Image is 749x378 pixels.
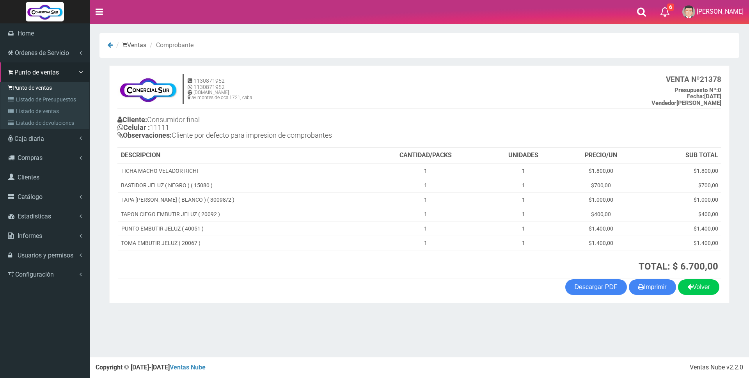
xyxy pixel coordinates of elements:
th: PRECIO/UN [561,148,641,163]
td: 1 [365,236,486,250]
td: 1 [365,178,486,192]
td: $700,00 [641,178,721,192]
h6: [DOMAIN_NAME] av montes de oca 1721, caba [188,90,252,100]
td: $1.400,00 [641,221,721,236]
b: [PERSON_NAME] [651,99,721,106]
td: $1.400,00 [561,221,641,236]
div: Ventas Nube v2.2.0 [690,363,743,372]
td: FICHA MACHO VELADOR RICHI [118,163,365,178]
span: Ordenes de Servicio [15,49,69,57]
td: 1 [486,236,561,250]
span: Caja diaria [14,135,44,142]
td: 1 [365,163,486,178]
td: 1 [486,207,561,221]
h4: Consumidor final 11111 Cliente por defecto para impresion de comprobantes [117,114,419,143]
td: $1.000,00 [641,192,721,207]
th: DESCRIPCION [118,148,365,163]
a: Listado de ventas [2,105,89,117]
td: $700,00 [561,178,641,192]
td: $1.400,00 [641,236,721,250]
td: 1 [486,192,561,207]
b: 0 [674,87,721,94]
span: Punto de ventas [14,69,59,76]
td: PUNTO EMBUTIR JELUZ ( 40051 ) [118,221,365,236]
b: Cliente: [117,115,147,124]
img: Logo grande [26,2,64,21]
li: Comprobante [148,41,193,50]
span: Configuración [15,271,54,278]
td: 1 [486,221,561,236]
li: Ventas [114,41,146,50]
span: Compras [18,154,43,161]
td: BASTIDOR JELUZ ( NEGRO ) ( 15080 ) [118,178,365,192]
th: UNIDADES [486,148,561,163]
td: 1 [486,178,561,192]
td: TAPON CIEGO EMBUTIR JELUZ ( 20092 ) [118,207,365,221]
b: 21378 [666,75,721,84]
td: 1 [486,163,561,178]
span: Home [18,30,34,37]
a: Volver [678,279,719,295]
img: f695dc5f3a855ddc19300c990e0c55a2.jpg [117,74,179,105]
span: Estadisticas [18,213,51,220]
th: SUB TOTAL [641,148,721,163]
a: Punto de ventas [2,82,89,94]
td: $1.800,00 [561,163,641,178]
b: Observaciones: [117,131,172,139]
span: Catálogo [18,193,43,201]
td: $1.400,00 [561,236,641,250]
h5: 1130871952 1130871952 [188,78,252,90]
strong: Fecha: [687,93,704,100]
td: 1 [365,207,486,221]
td: TOMA EMBUTIR JELUZ ( 20067 ) [118,236,365,250]
strong: VENTA Nº [666,75,700,84]
span: Informes [18,232,42,240]
strong: TOTAL: $ 6.700,00 [639,261,718,272]
td: $1.800,00 [641,163,721,178]
td: $1.000,00 [561,192,641,207]
td: 1 [365,221,486,236]
strong: Copyright © [DATE]-[DATE] [96,364,206,371]
a: Listado de devoluciones [2,117,89,129]
strong: Vendedor [651,99,676,106]
span: 6 [667,4,674,11]
span: Clientes [18,174,39,181]
b: Celular : [117,123,150,131]
a: Descargar PDF [565,279,627,295]
b: [DATE] [687,93,721,100]
td: $400,00 [561,207,641,221]
th: CANTIDAD/PACKS [365,148,486,163]
td: TAPA [PERSON_NAME] ( BLANCO ) ( 30098/2 ) [118,192,365,207]
button: Imprimir [629,279,676,295]
a: Ventas Nube [170,364,206,371]
span: Usuarios y permisos [18,252,73,259]
a: Listado de Presupuestos [2,94,89,105]
span: [PERSON_NAME] [697,8,744,15]
td: $400,00 [641,207,721,221]
td: 1 [365,192,486,207]
strong: Presupuesto Nº: [674,87,718,94]
img: User Image [682,5,695,18]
